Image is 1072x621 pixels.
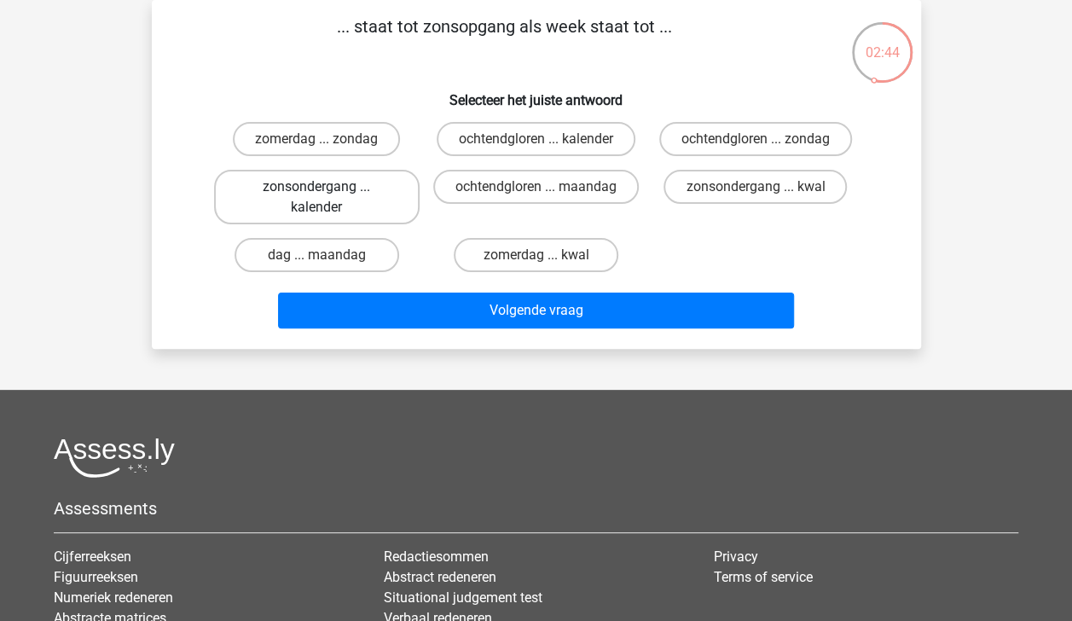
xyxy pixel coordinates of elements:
label: zomerdag ... kwal [454,238,618,272]
h5: Assessments [54,498,1018,519]
div: 02:44 [850,20,914,63]
a: Cijferreeksen [54,548,131,565]
a: Abstract redeneren [384,569,496,585]
label: zonsondergang ... kwal [663,170,847,204]
a: Figuurreeksen [54,569,138,585]
a: Situational judgement test [384,589,542,606]
a: Numeriek redeneren [54,589,173,606]
label: ochtendgloren ... kalender [437,122,635,156]
a: Redactiesommen [384,548,489,565]
a: Privacy [714,548,758,565]
button: Volgende vraag [278,293,794,328]
label: dag ... maandag [235,238,399,272]
h6: Selecteer het juiste antwoord [179,78,894,108]
label: zomerdag ... zondag [233,122,400,156]
label: ochtendgloren ... zondag [659,122,852,156]
img: Assessly logo [54,438,175,478]
label: zonsondergang ... kalender [214,170,420,224]
a: Terms of service [714,569,813,585]
label: ochtendgloren ... maandag [433,170,639,204]
p: ... staat tot zonsopgang als week staat tot ... [179,14,830,65]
